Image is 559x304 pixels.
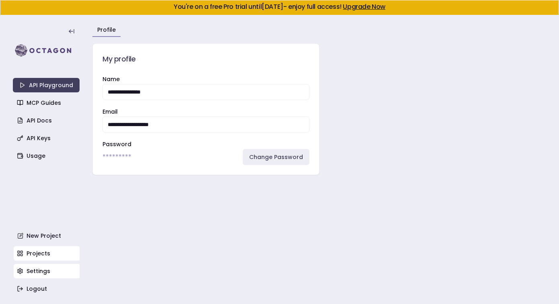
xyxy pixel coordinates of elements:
a: New Project [14,229,80,243]
a: Profile [97,26,116,34]
a: Projects [14,246,80,261]
img: logo-rect-yK7x_WSZ.svg [13,43,80,59]
label: Email [102,108,118,116]
h5: You're on a free Pro trial until [DATE] - enjoy full access! [7,4,552,10]
a: API Keys [14,131,80,145]
a: Settings [14,264,80,278]
a: API Docs [14,113,80,128]
a: API Playground [13,78,80,92]
a: Change Password [243,149,309,165]
a: Usage [14,149,80,163]
h3: My profile [102,53,309,65]
a: Upgrade Now [343,2,385,11]
a: Logout [14,282,80,296]
a: MCP Guides [14,96,80,110]
label: Password [102,140,131,148]
label: Name [102,75,120,83]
